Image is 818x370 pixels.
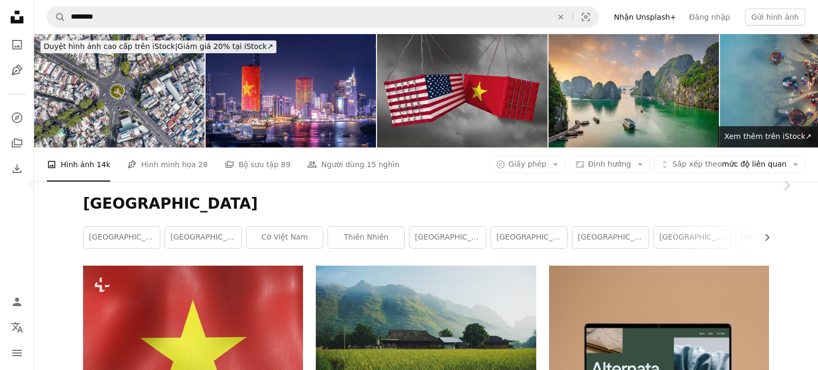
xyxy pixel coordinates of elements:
[588,160,631,168] font: Định hướng
[177,42,267,51] font: Giảm giá 20% tại iStock
[6,133,28,154] a: Bộ sưu tập
[6,342,28,364] button: Thực đơn
[490,156,565,173] button: Giấy phép
[83,195,258,212] font: [GEOGRAPHIC_DATA]
[321,160,364,169] font: Người dùng
[659,233,738,241] font: [GEOGRAPHIC_DATA]
[745,9,805,26] button: Gửi hình ảnh
[34,34,283,60] a: Duyệt hình ảnh cao cấp trên iStock|Giảm giá 20% tại iStock↗
[328,227,404,248] a: thiên nhiên
[6,317,28,338] button: Ngôn ngữ
[344,233,389,241] font: thiên nhiên
[614,13,676,21] font: Nhận Unsplash+
[724,132,805,141] font: Xem thêm trên iStock
[608,9,683,26] a: Nhận Unsplash+
[89,233,167,241] font: [GEOGRAPHIC_DATA]
[496,233,575,241] font: [GEOGRAPHIC_DATA]
[654,156,805,173] button: Sắp xếp theomức độ liên quan
[410,227,486,248] a: [GEOGRAPHIC_DATA]
[84,227,160,248] a: [GEOGRAPHIC_DATA]
[206,34,376,147] img: Ảnh chụp trên không đường chân trời của thành phố Hồ Chí Minh và các tòa nhà chọc trời trên sông ...
[718,126,818,147] a: Xem thêm trên iStock↗
[569,156,650,173] button: Định hướng
[6,34,28,55] a: Hình ảnh
[509,160,546,168] font: Giấy phép
[573,7,599,27] button: Tìm kiếm trực quan
[261,233,308,241] font: cờ việt nam
[267,42,273,51] font: ↗
[47,6,599,28] form: Tìm hình ảnh trên toàn trang web
[572,227,649,248] a: [GEOGRAPHIC_DATA]
[751,13,799,21] font: Gửi hình ảnh
[415,233,493,241] font: [GEOGRAPHIC_DATA]
[83,349,303,358] a: lá cờ Việt Nam đang tung bay trong gió
[491,227,567,248] a: [GEOGRAPHIC_DATA]
[198,160,208,169] font: 28
[127,147,208,182] a: Hình minh họa 28
[673,160,722,168] font: Sắp xếp theo
[377,34,547,147] img: Thuế quan của Hoa Kỳ đối với hàng hóa nhập khẩu từ Việt Nam trong chiến tranh thương mại vận chuy...
[141,160,195,169] font: Hình minh họa
[549,34,719,147] img: Du thuyền ngắm hoàng hôn trên đảo Đầu Gỗ, Vịnh Hạ Long, Việt Nam
[805,132,812,141] font: ↗
[34,34,204,147] img: Vòng xoay đẹp
[735,227,812,248] a: [GEOGRAPHIC_DATA]
[239,160,279,169] font: Bộ sưu tập
[654,227,730,248] a: [GEOGRAPHIC_DATA]
[307,147,399,182] a: Người dùng 15 nghìn
[316,323,536,332] a: ngôi nhà gỗ màu nâu trên cánh đồng cỏ xanh gần những ngọn núi xanh vào ban ngày
[549,7,572,27] button: Thông thoáng
[722,160,787,168] font: mức độ liên quan
[44,42,175,51] font: Duyệt hình ảnh cao cấp trên iStock
[247,227,323,248] a: cờ việt nam
[225,147,290,182] a: Bộ sưu tập 89
[281,160,291,169] font: 89
[578,233,656,241] font: [GEOGRAPHIC_DATA]
[689,13,730,21] font: Đăng nhập
[6,60,28,81] a: Hình minh họa
[6,291,28,313] a: Đăng nhập / Đăng ký
[683,9,737,26] a: Đăng nhập
[175,42,178,51] font: |
[754,134,818,236] a: Kế tiếp
[6,107,28,128] a: Khám phá
[47,7,66,27] button: Tìm kiếm Unsplash
[366,160,399,169] font: 15 nghìn
[757,227,769,248] button: cuộn danh sách sang phải
[170,233,249,241] font: [GEOGRAPHIC_DATA]
[165,227,241,248] a: [GEOGRAPHIC_DATA]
